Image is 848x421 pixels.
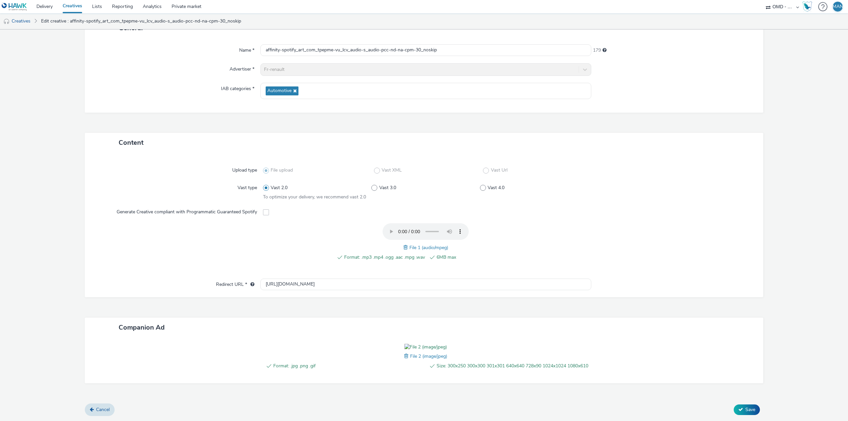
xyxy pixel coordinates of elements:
[410,353,447,359] span: File 2 (image/jpeg)
[230,164,260,174] label: Upload type
[491,167,507,174] span: Vast Url
[213,279,257,288] label: Redirect URL *
[38,13,244,29] a: Edit creative : affinity-spotify_art_com_tpepme-vu_lcv_audio-s_audio-pcc-nd-na-cpm-30_noskip
[382,167,402,174] span: Vast XML
[260,279,591,290] input: url...
[379,184,396,191] span: Vast 3.0
[119,24,143,32] span: General
[3,18,10,25] img: audio
[437,362,588,370] span: Size: 300x250 300x300 301x301 640x640 728x90 1024x1024 1080x610
[96,406,110,413] span: Cancel
[2,3,27,11] img: undefined Logo
[271,167,293,174] span: File upload
[271,184,288,191] span: Vast 2.0
[437,253,517,261] span: 6MB max
[273,362,425,370] span: Format: .jpg .png .gif
[734,404,760,415] button: Save
[593,47,601,54] span: 179
[267,88,291,94] span: Automotive
[260,44,591,56] input: Name
[603,47,607,54] div: Maximum 255 characters
[344,253,425,261] span: Format: .mp3 .mp4 .ogg .aac .mpg .wav
[745,406,755,413] span: Save
[218,83,257,92] label: IAB categories *
[832,2,843,12] div: MAN
[119,323,165,332] span: Companion Ad
[247,281,254,288] div: URL will be used as a validation URL with some SSPs and it will be the redirection URL of your cr...
[409,244,448,251] span: File 1 (audio/mpeg)
[119,138,143,147] span: Content
[227,63,257,73] label: Advertiser *
[263,194,366,200] span: To optimize your delivery, we recommend vast 2.0
[85,403,115,416] a: Cancel
[114,206,260,215] label: Generate Creative compliant with Programmatic Guaranteed Spotify
[404,344,447,350] img: File 2 (image/jpeg)
[488,184,504,191] span: Vast 4.0
[237,44,257,54] label: Name *
[802,1,812,12] img: Hawk Academy
[235,182,260,191] label: Vast type
[802,1,815,12] a: Hawk Academy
